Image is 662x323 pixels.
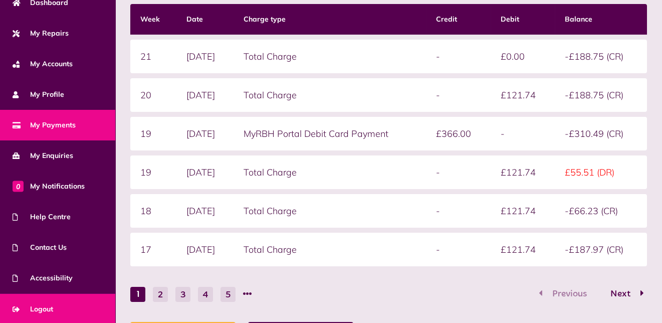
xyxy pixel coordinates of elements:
td: £121.74 [491,155,555,189]
td: 19 [130,155,176,189]
td: -£188.75 (CR) [555,40,647,73]
span: My Accounts [13,59,73,69]
th: Charge type [234,4,426,35]
td: 18 [130,194,176,228]
td: - [426,155,491,189]
td: [DATE] [176,155,233,189]
span: 0 [13,181,24,192]
td: 19 [130,117,176,150]
td: Total Charge [234,40,426,73]
button: Go to page 4 [198,287,213,302]
th: Week [130,4,176,35]
span: Help Centre [13,212,71,222]
td: £55.51 (DR) [555,155,647,189]
th: Balance [555,4,647,35]
td: -£188.75 (CR) [555,78,647,112]
td: Total Charge [234,233,426,266]
td: Total Charge [234,155,426,189]
td: Total Charge [234,194,426,228]
td: - [491,117,555,150]
button: Go to page 5 [220,287,236,302]
td: - [426,40,491,73]
td: - [426,194,491,228]
span: Accessibility [13,273,73,283]
td: -£66.23 (CR) [555,194,647,228]
span: Contact Us [13,242,67,253]
td: £121.74 [491,194,555,228]
th: Debit [491,4,555,35]
td: [DATE] [176,194,233,228]
button: Go to page 2 [600,287,647,301]
td: [DATE] [176,40,233,73]
td: MyRBH Portal Debit Card Payment [234,117,426,150]
th: Date [176,4,233,35]
td: 17 [130,233,176,266]
td: [DATE] [176,78,233,112]
td: 21 [130,40,176,73]
span: My Profile [13,89,64,100]
td: [DATE] [176,233,233,266]
td: £0.00 [491,40,555,73]
td: - [426,78,491,112]
td: £366.00 [426,117,491,150]
span: My Notifications [13,181,85,192]
span: My Repairs [13,28,69,39]
td: -£310.49 (CR) [555,117,647,150]
th: Credit [426,4,491,35]
span: My Payments [13,120,76,130]
td: -£187.97 (CR) [555,233,647,266]
td: £121.74 [491,233,555,266]
button: Go to page 3 [175,287,190,302]
td: - [426,233,491,266]
span: My Enquiries [13,150,73,161]
button: Go to page 2 [153,287,168,302]
span: Next [603,289,638,298]
span: Logout [13,304,53,314]
td: £121.74 [491,78,555,112]
td: [DATE] [176,117,233,150]
td: 20 [130,78,176,112]
td: Total Charge [234,78,426,112]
